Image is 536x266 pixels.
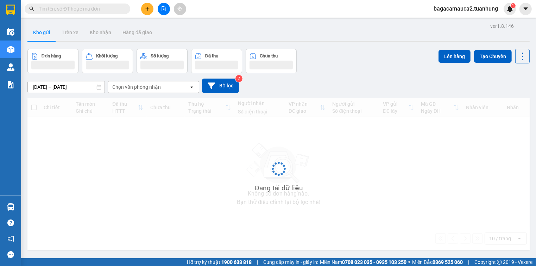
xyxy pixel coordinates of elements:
button: Bộ lọc [202,79,239,93]
button: Tạo Chuyến [474,50,512,63]
div: Đơn hàng [42,54,61,58]
div: Khối lượng [96,54,118,58]
span: | [257,258,258,266]
sup: 1 [511,3,516,8]
span: bagacamauca2.tuanhung [428,4,504,13]
button: Khối lượng [82,49,133,73]
button: file-add [158,3,170,15]
img: logo-vxr [6,5,15,15]
div: Số lượng [151,54,169,58]
span: | [468,258,469,266]
span: plus [145,6,150,11]
span: question-circle [7,219,14,226]
span: search [29,6,34,11]
span: message [7,251,14,258]
svg: open [189,84,195,90]
span: Cung cấp máy in - giấy in: [263,258,318,266]
span: Hỗ trợ kỹ thuật: [187,258,252,266]
strong: 1900 633 818 [221,259,252,265]
img: solution-icon [7,81,14,88]
div: Chọn văn phòng nhận [112,83,161,91]
input: Tìm tên, số ĐT hoặc mã đơn [39,5,122,13]
img: warehouse-icon [7,63,14,71]
img: warehouse-icon [7,28,14,36]
button: Trên xe [56,24,84,41]
button: Kho nhận [84,24,117,41]
sup: 2 [235,75,242,82]
button: Chưa thu [246,49,297,73]
span: copyright [497,260,502,265]
span: ⚪️ [408,261,410,264]
span: Miền Nam [320,258,406,266]
img: warehouse-icon [7,46,14,53]
div: Đã thu [205,54,218,58]
span: file-add [161,6,166,11]
span: caret-down [523,6,529,12]
span: 1 [512,3,514,8]
strong: 0708 023 035 - 0935 103 250 [342,259,406,265]
img: warehouse-icon [7,203,14,211]
button: plus [141,3,153,15]
div: Chưa thu [260,54,278,58]
button: Số lượng [137,49,188,73]
button: Lên hàng [439,50,471,63]
button: caret-down [519,3,532,15]
input: Select a date range. [28,81,105,93]
div: ver 1.8.146 [490,22,514,30]
button: aim [174,3,186,15]
span: Miền Bắc [412,258,463,266]
img: icon-new-feature [507,6,513,12]
span: aim [177,6,182,11]
button: Kho gửi [27,24,56,41]
button: Hàng đã giao [117,24,158,41]
button: Đã thu [191,49,242,73]
div: Đang tải dữ liệu [254,183,303,193]
span: notification [7,235,14,242]
strong: 0369 525 060 [433,259,463,265]
button: Đơn hàng [27,49,78,73]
